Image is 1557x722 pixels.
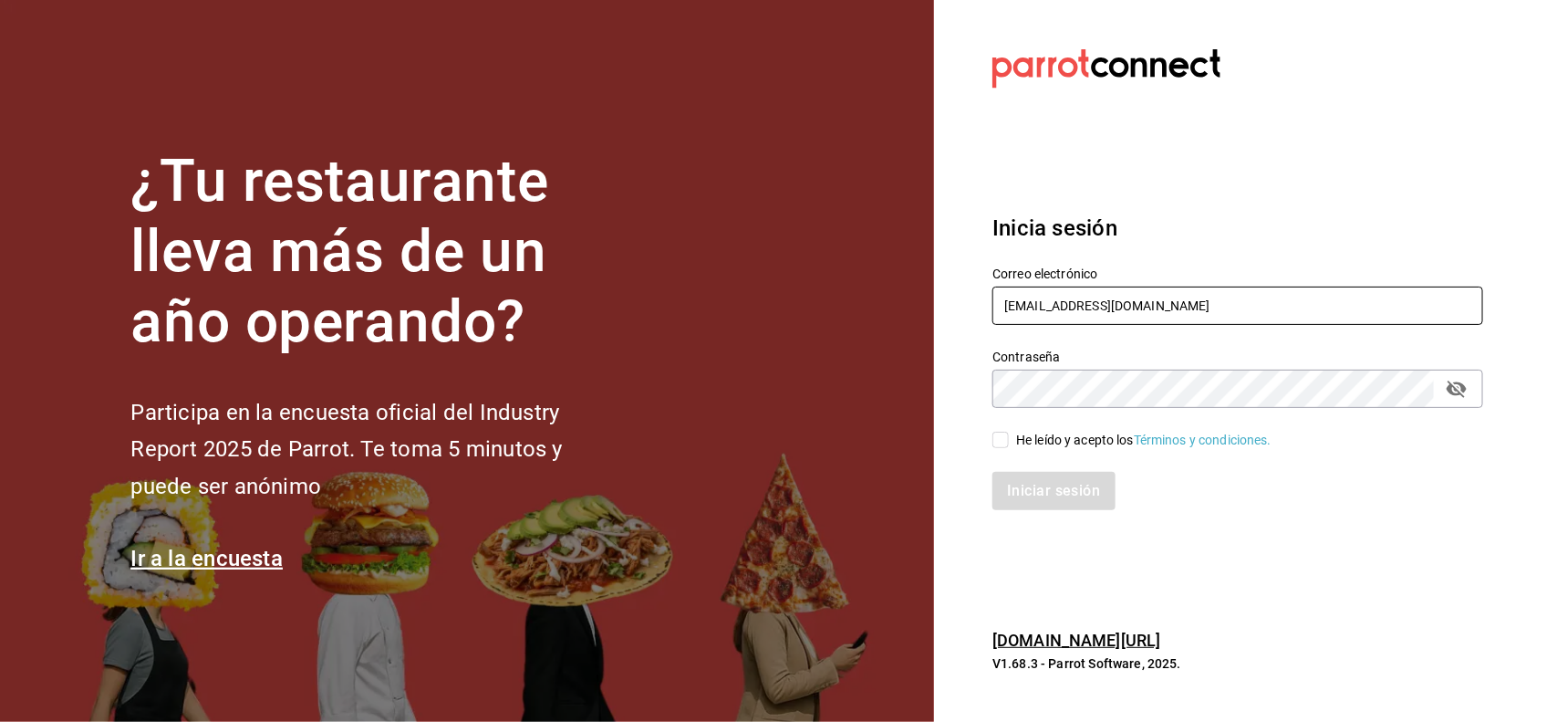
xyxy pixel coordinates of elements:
[1134,433,1272,447] a: Términos y condiciones.
[992,268,1483,281] label: Correo electrónico
[1441,373,1472,404] button: passwordField
[992,212,1483,245] h3: Inicia sesión
[1016,431,1272,450] div: He leído y acepto los
[992,351,1483,364] label: Contraseña
[130,147,623,357] h1: ¿Tu restaurante lleva más de un año operando?
[992,287,1483,325] input: Ingresa tu correo electrónico
[992,631,1160,650] a: [DOMAIN_NAME][URL]
[130,546,283,571] a: Ir a la encuesta
[992,654,1483,673] p: V1.68.3 - Parrot Software, 2025.
[130,394,623,506] h2: Participa en la encuesta oficial del Industry Report 2025 de Parrot. Te toma 5 minutos y puede se...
